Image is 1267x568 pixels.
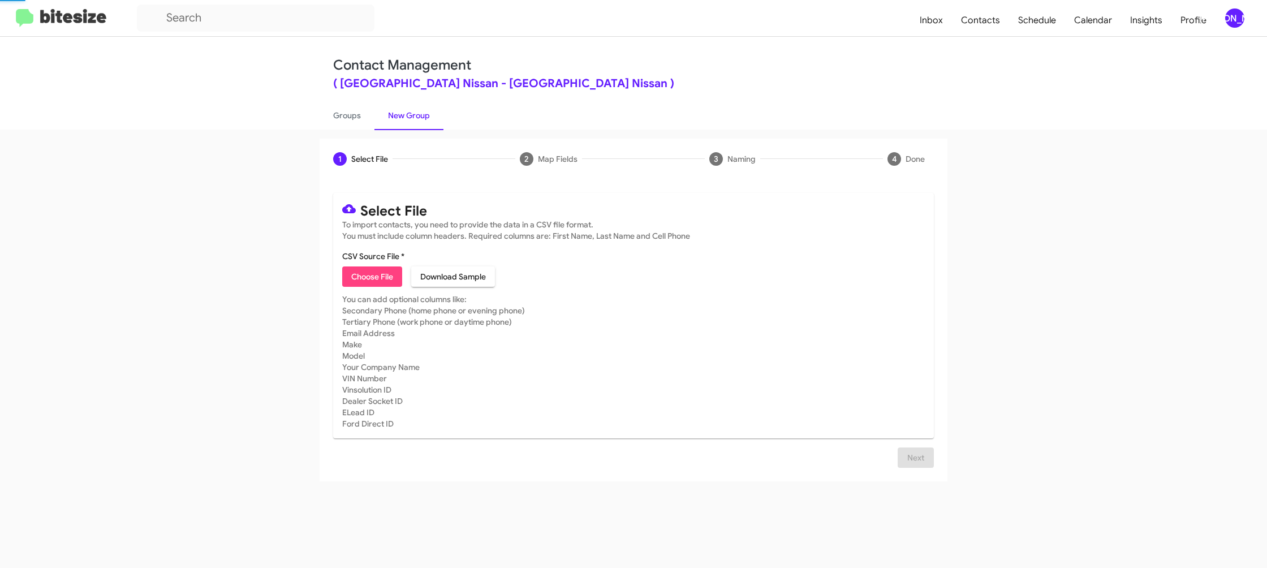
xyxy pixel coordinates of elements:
[351,266,393,287] span: Choose File
[333,78,934,89] div: ( [GEOGRAPHIC_DATA] Nissan - [GEOGRAPHIC_DATA] Nissan )
[342,251,404,262] label: CSV Source File *
[333,57,471,74] a: Contact Management
[320,101,374,130] a: Groups
[911,4,952,37] a: Inbox
[342,202,925,217] mat-card-title: Select File
[342,294,925,429] mat-card-subtitle: You can add optional columns like: Secondary Phone (home phone or evening phone) Tertiary Phone (...
[1009,4,1065,37] a: Schedule
[342,266,402,287] button: Choose File
[342,219,925,242] mat-card-subtitle: To import contacts, you need to provide the data in a CSV file format. You must include column he...
[1225,8,1244,28] div: [PERSON_NAME]
[420,266,486,287] span: Download Sample
[137,5,374,32] input: Search
[898,447,934,468] button: Next
[1065,4,1121,37] a: Calendar
[1216,8,1255,28] button: [PERSON_NAME]
[411,266,495,287] button: Download Sample
[1121,4,1171,37] a: Insights
[907,447,925,468] span: Next
[374,101,443,130] a: New Group
[952,4,1009,37] a: Contacts
[1171,4,1216,37] a: Profile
